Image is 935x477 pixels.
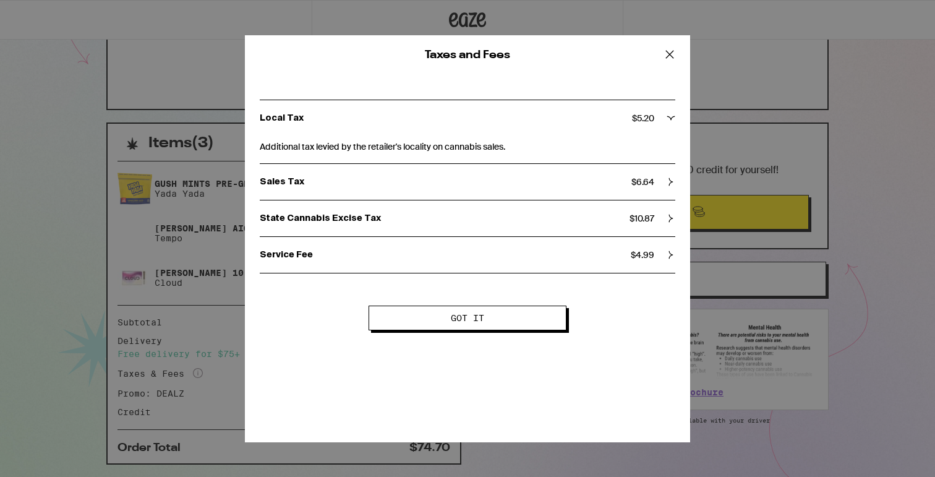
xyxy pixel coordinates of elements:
h2: Taxes and Fees [284,49,651,61]
p: Service Fee [260,249,631,260]
span: Hi. Need any help? [7,9,89,19]
span: Got it [451,314,484,322]
span: $ 10.87 [630,213,654,224]
p: State Cannabis Excise Tax [260,213,630,224]
span: $ 4.99 [631,249,654,260]
p: Local Tax [260,113,632,124]
span: $ 6.64 [631,176,654,187]
p: Sales Tax [260,176,631,187]
button: Got it [369,306,566,330]
span: $ 5.20 [632,113,654,124]
span: Additional tax levied by the retailer's locality on cannabis sales. [260,136,675,153]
